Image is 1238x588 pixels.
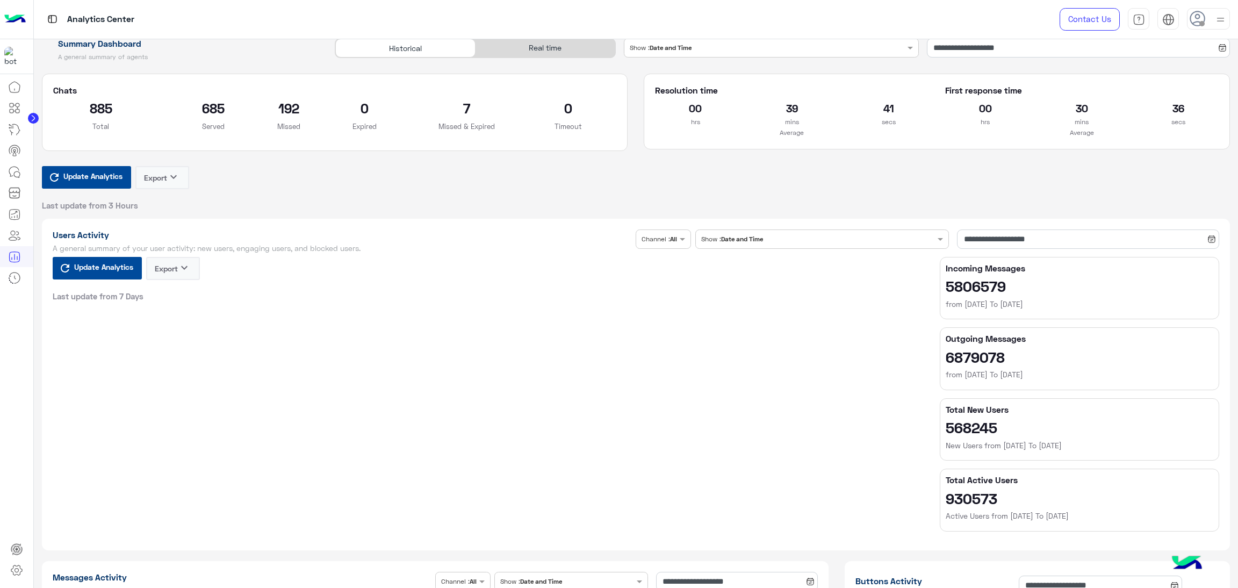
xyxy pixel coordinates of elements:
[42,166,131,189] button: Update Analytics
[1060,8,1120,31] a: Contact Us
[945,85,1219,96] h5: First response time
[53,572,431,583] h1: Messages Activity
[1214,13,1227,26] img: profile
[42,200,138,211] span: Last update from 3 Hours
[67,12,134,27] p: Analytics Center
[53,121,149,132] p: Total
[53,85,617,96] h5: Chats
[316,121,413,132] p: Expired
[4,8,26,31] img: Logo
[135,166,189,189] button: Exportkeyboard_arrow_down
[946,475,1213,485] h5: Total Active Users
[167,170,180,183] i: keyboard_arrow_down
[655,85,928,96] h5: Resolution time
[752,117,832,127] p: mins
[520,121,616,132] p: Timeout
[1133,13,1145,26] img: tab
[277,121,300,132] p: Missed
[945,99,1026,117] h2: 00
[476,39,615,58] div: Real time
[178,261,191,274] i: keyboard_arrow_down
[53,291,143,302] span: Last update from 7 Days
[165,99,261,117] h2: 685
[335,39,475,58] div: Historical
[71,260,136,274] span: Update Analytics
[650,44,692,52] b: Date and Time
[429,121,504,132] p: Missed & Expired
[848,99,929,117] h2: 41
[520,577,562,585] b: Date and Time
[316,99,413,117] h2: 0
[42,53,323,61] h5: A general summary of agents
[655,127,928,138] p: Average
[946,404,1213,415] h5: Total New Users
[1041,99,1122,117] h2: 30
[42,38,323,49] h1: Summary Dashboard
[670,235,677,243] b: All
[1168,545,1206,583] img: hulul-logo.png
[855,576,1015,586] h1: Buttons Activity
[946,277,1213,295] h2: 5806579
[520,99,616,117] h2: 0
[53,230,632,240] h1: Users Activity
[946,419,1213,436] h2: 568245
[752,99,832,117] h2: 39
[53,257,142,279] button: Update Analytics
[655,117,736,127] p: hrs
[946,440,1213,451] h6: New Users from [DATE] To [DATE]
[1041,117,1122,127] p: mins
[1138,117,1219,127] p: secs
[61,169,125,183] span: Update Analytics
[848,117,929,127] p: secs
[46,12,59,26] img: tab
[945,117,1026,127] p: hrs
[53,244,632,253] h5: A general summary of your user activity: new users, engaging users, and blocked users.
[946,299,1213,310] h6: from [DATE] To [DATE]
[946,348,1213,365] h2: 6879078
[946,511,1213,521] h6: Active Users from [DATE] To [DATE]
[4,47,24,66] img: 1403182699927242
[53,99,149,117] h2: 885
[1128,8,1149,31] a: tab
[946,490,1213,507] h2: 930573
[1162,13,1175,26] img: tab
[655,99,736,117] h2: 00
[470,577,477,585] b: All
[146,257,200,280] button: Exportkeyboard_arrow_down
[1138,99,1219,117] h2: 36
[945,127,1219,138] p: Average
[946,333,1213,344] h5: Outgoing Messages
[946,263,1213,274] h5: Incoming Messages
[721,235,763,243] b: Date and Time
[165,121,261,132] p: Served
[946,369,1213,380] h6: from [DATE] To [DATE]
[429,99,504,117] h2: 7
[277,99,300,117] h2: 192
